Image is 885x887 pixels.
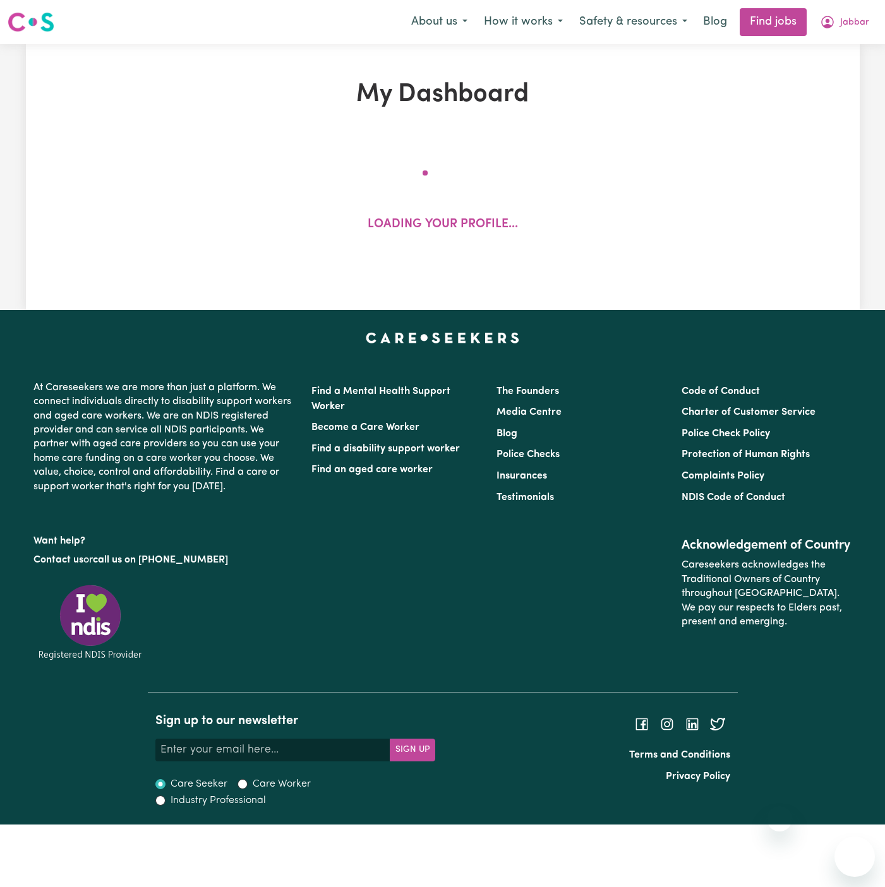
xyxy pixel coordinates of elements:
button: Subscribe [390,739,435,761]
a: Follow Careseekers on Twitter [710,719,725,729]
iframe: Button to launch messaging window [834,836,875,877]
p: Loading your profile... [368,216,518,234]
a: Police Check Policy [682,429,770,439]
label: Care Seeker [171,777,227,792]
a: Find an aged care worker [311,465,433,475]
button: My Account [812,9,877,35]
p: Careseekers acknowledges the Traditional Owners of Country throughout [GEOGRAPHIC_DATA]. We pay o... [682,553,852,634]
h2: Sign up to our newsletter [155,713,435,729]
a: Find a disability support worker [311,444,460,454]
p: or [33,548,296,572]
a: Police Checks [497,449,560,460]
a: Find a Mental Health Support Worker [311,386,450,412]
a: Careseekers logo [8,8,54,37]
a: Complaints Policy [682,471,764,481]
a: Privacy Policy [666,771,730,782]
label: Care Worker [253,777,311,792]
label: Industry Professional [171,793,266,808]
button: Safety & resources [571,9,695,35]
a: call us on [PHONE_NUMBER] [93,555,228,565]
a: Follow Careseekers on Facebook [634,719,649,729]
a: NDIS Code of Conduct [682,492,785,503]
h2: Acknowledgement of Country [682,538,852,553]
a: Careseekers home page [366,333,519,343]
iframe: Close message [767,806,792,831]
a: Follow Careseekers on Instagram [659,719,675,729]
p: Want help? [33,529,296,548]
a: Insurances [497,471,547,481]
button: How it works [476,9,571,35]
a: Terms and Conditions [629,750,730,760]
a: Blog [497,429,517,439]
a: Protection of Human Rights [682,449,810,460]
input: Enter your email here... [155,739,390,761]
a: Charter of Customer Service [682,407,816,417]
a: Contact us [33,555,83,565]
h1: My Dashboard [172,80,713,110]
p: At Careseekers we are more than just a platform. We connect individuals directly to disability su... [33,376,296,499]
a: Become a Care Worker [311,422,419,432]
a: Follow Careseekers on LinkedIn [685,719,700,729]
a: Code of Conduct [682,386,760,396]
img: Registered NDIS provider [33,583,147,662]
span: Jabbar [840,16,869,30]
a: Testimonials [497,492,554,503]
a: Blog [695,8,735,36]
button: About us [403,9,476,35]
a: The Founders [497,386,559,396]
a: Media Centre [497,407,562,417]
a: Find jobs [740,8,807,36]
img: Careseekers logo [8,11,54,33]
